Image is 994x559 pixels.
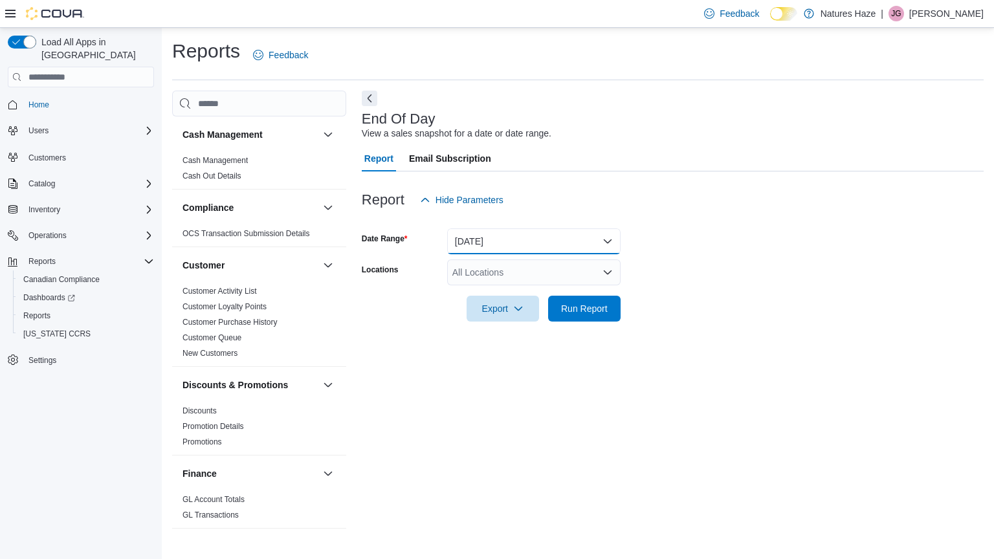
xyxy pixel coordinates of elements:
[182,378,318,391] button: Discounts & Promotions
[3,122,159,140] button: Users
[172,403,346,455] div: Discounts & Promotions
[172,226,346,247] div: Compliance
[364,146,393,171] span: Report
[362,111,436,127] h3: End Of Day
[182,318,278,327] a: Customer Purchase History
[23,149,154,165] span: Customers
[18,326,96,342] a: [US_STATE] CCRS
[447,228,621,254] button: [DATE]
[23,202,154,217] span: Inventory
[320,258,336,273] button: Customer
[28,230,67,241] span: Operations
[182,510,239,520] a: GL Transactions
[182,286,257,296] span: Customer Activity List
[182,467,318,480] button: Finance
[18,308,154,323] span: Reports
[23,274,100,285] span: Canadian Compliance
[23,202,65,217] button: Inventory
[182,437,222,446] a: Promotions
[18,272,154,287] span: Canadian Compliance
[23,292,75,303] span: Dashboards
[182,406,217,415] a: Discounts
[28,100,49,110] span: Home
[26,7,84,20] img: Cova
[182,201,318,214] button: Compliance
[36,36,154,61] span: Load All Apps in [GEOGRAPHIC_DATA]
[182,128,318,141] button: Cash Management
[362,91,377,106] button: Next
[362,127,551,140] div: View a sales snapshot for a date or date range.
[182,349,237,358] a: New Customers
[561,302,608,315] span: Run Report
[18,272,105,287] a: Canadian Compliance
[821,6,876,21] p: Natures Haze
[699,1,764,27] a: Feedback
[23,329,91,339] span: [US_STATE] CCRS
[13,307,159,325] button: Reports
[362,234,408,244] label: Date Range
[889,6,904,21] div: Janet Gilliver
[28,204,60,215] span: Inventory
[172,38,240,64] h1: Reports
[182,259,225,272] h3: Customer
[602,267,613,278] button: Open list of options
[23,254,154,269] span: Reports
[269,49,308,61] span: Feedback
[182,259,318,272] button: Customer
[23,228,72,243] button: Operations
[23,352,154,368] span: Settings
[172,153,346,189] div: Cash Management
[182,510,239,520] span: GL Transactions
[23,311,50,321] span: Reports
[182,128,263,141] h3: Cash Management
[720,7,759,20] span: Feedback
[320,127,336,142] button: Cash Management
[28,256,56,267] span: Reports
[3,95,159,114] button: Home
[23,123,54,138] button: Users
[436,193,503,206] span: Hide Parameters
[182,348,237,358] span: New Customers
[467,296,539,322] button: Export
[320,200,336,215] button: Compliance
[248,42,313,68] a: Feedback
[182,171,241,181] a: Cash Out Details
[23,150,71,166] a: Customers
[13,289,159,307] a: Dashboards
[182,156,248,165] a: Cash Management
[320,377,336,393] button: Discounts & Promotions
[891,6,901,21] span: JG
[548,296,621,322] button: Run Report
[8,90,154,403] nav: Complex example
[172,283,346,366] div: Customer
[182,494,245,505] span: GL Account Totals
[182,422,244,431] a: Promotion Details
[23,228,154,243] span: Operations
[18,326,154,342] span: Washington CCRS
[23,353,61,368] a: Settings
[13,270,159,289] button: Canadian Compliance
[182,333,241,342] a: Customer Queue
[3,148,159,166] button: Customers
[23,176,154,192] span: Catalog
[28,126,49,136] span: Users
[3,175,159,193] button: Catalog
[182,287,257,296] a: Customer Activity List
[3,351,159,369] button: Settings
[320,466,336,481] button: Finance
[415,187,509,213] button: Hide Parameters
[474,296,531,322] span: Export
[3,201,159,219] button: Inventory
[23,97,54,113] a: Home
[182,229,310,238] a: OCS Transaction Submission Details
[182,378,288,391] h3: Discounts & Promotions
[182,201,234,214] h3: Compliance
[3,252,159,270] button: Reports
[182,171,241,181] span: Cash Out Details
[362,265,399,275] label: Locations
[182,467,217,480] h3: Finance
[182,437,222,447] span: Promotions
[28,153,66,163] span: Customers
